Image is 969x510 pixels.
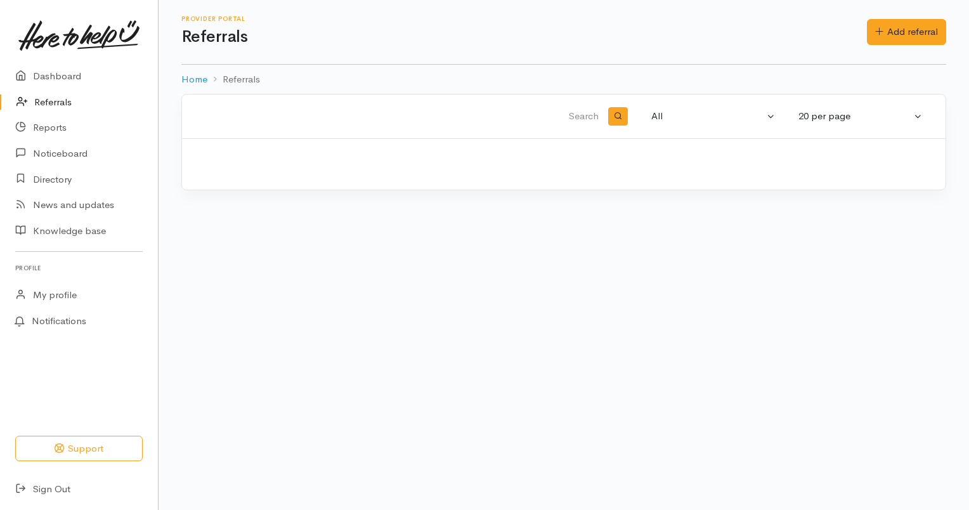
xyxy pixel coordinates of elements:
button: 20 per page [791,104,930,129]
a: Home [181,72,207,87]
button: Support [15,436,143,462]
a: Add referral [867,19,946,45]
h6: Profile [15,259,143,277]
div: 20 per page [798,109,911,124]
nav: breadcrumb [181,65,946,95]
div: All [651,109,764,124]
button: All [644,104,783,129]
h1: Referrals [181,28,867,46]
input: Search [197,101,601,132]
h6: Provider Portal [181,15,867,22]
li: Referrals [207,72,260,87]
